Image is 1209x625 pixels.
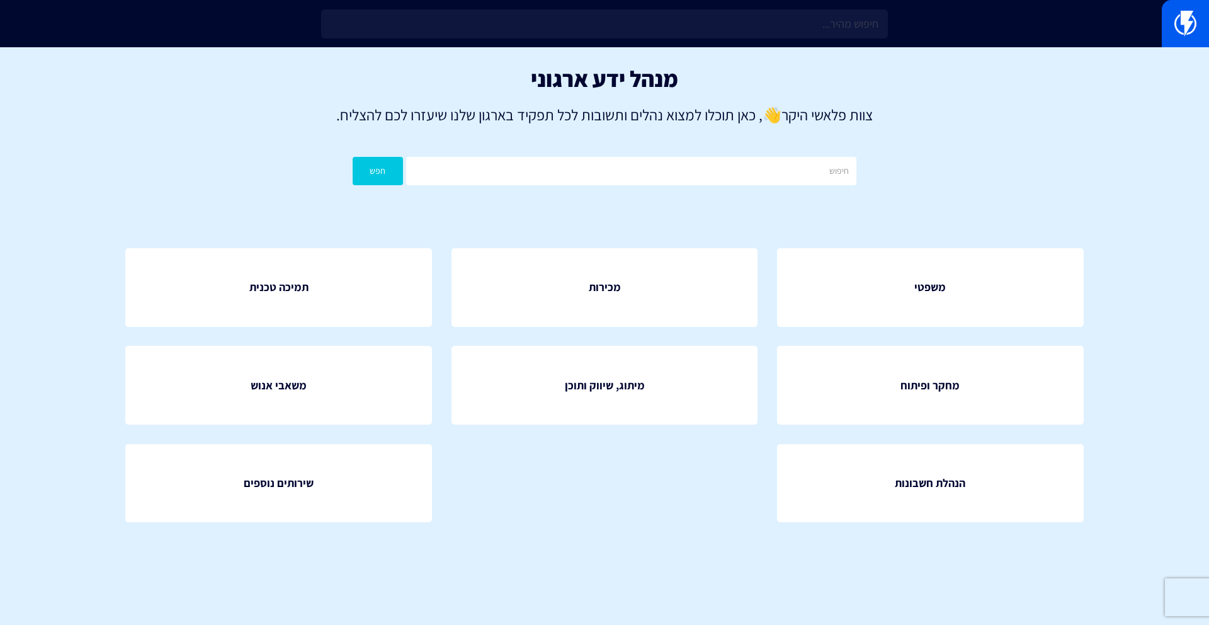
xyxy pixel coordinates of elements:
[125,346,432,425] a: משאבי אנוש
[406,157,856,185] input: חיפוש
[353,157,403,185] button: חפש
[244,475,314,491] span: שירותים נוספים
[589,279,621,295] span: מכירות
[19,66,1190,91] h1: מנהל ידע ארגוני
[451,248,758,327] a: מכירות
[451,346,758,425] a: מיתוג, שיווק ותוכן
[900,377,960,394] span: מחקר ופיתוח
[251,377,307,394] span: משאבי אנוש
[125,444,432,523] a: שירותים נוספים
[895,475,965,491] span: הנהלת חשבונות
[777,248,1084,327] a: משפטי
[249,279,309,295] span: תמיכה טכנית
[321,9,888,38] input: חיפוש מהיר...
[565,377,645,394] span: מיתוג, שיווק ותוכן
[19,104,1190,125] p: צוות פלאשי היקר , כאן תוכלו למצוא נהלים ותשובות לכל תפקיד בארגון שלנו שיעזרו לכם להצליח.
[125,248,432,327] a: תמיכה טכנית
[763,105,781,125] strong: 👋
[914,279,946,295] span: משפטי
[777,444,1084,523] a: הנהלת חשבונות
[777,346,1084,425] a: מחקר ופיתוח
